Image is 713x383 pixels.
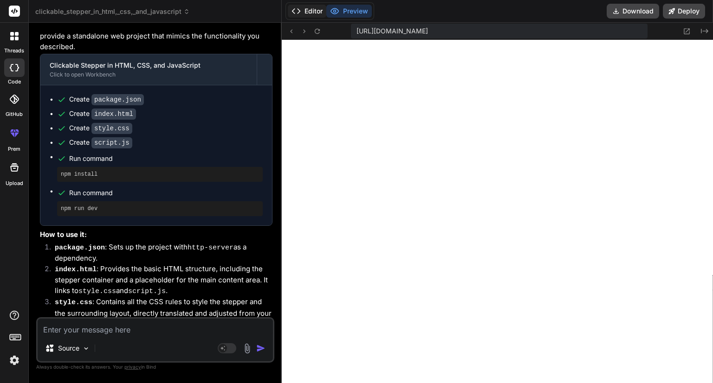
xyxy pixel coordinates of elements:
code: package.json [55,244,105,252]
img: icon [256,344,266,353]
li: : Sets up the project with as a dependency. [47,242,272,264]
div: Create [69,138,132,147]
code: style.css [78,287,116,295]
div: Click to open Workbench [50,71,247,78]
iframe: Preview [282,40,713,383]
strong: How to use it: [40,230,87,239]
div: Clickable Stepper in HTML, CSS, and JavaScript [50,61,247,70]
code: index.html [91,109,136,120]
button: Download [607,4,659,19]
code: script.js [128,287,166,295]
code: package.json [91,94,144,105]
button: Deploy [663,4,705,19]
div: Create [69,95,144,104]
label: GitHub [6,110,23,118]
span: clickable_stepper_in_html,_css,_and_javascript [35,7,190,16]
span: [URL][DOMAIN_NAME] [356,26,428,36]
code: index.html [55,266,97,274]
p: Source [58,344,79,353]
code: script.js [91,137,132,148]
div: Create [69,123,132,133]
span: Run command [69,154,263,163]
img: settings [6,352,22,368]
span: Run command [69,188,263,198]
img: attachment [242,343,253,354]
div: Create [69,109,136,119]
img: Pick Models [82,345,90,352]
pre: npm run dev [61,205,259,212]
button: Preview [326,5,372,18]
code: http-server [188,244,233,252]
label: code [8,78,21,86]
pre: npm install [61,171,259,178]
label: threads [4,47,24,55]
span: privacy [124,364,141,370]
button: Clickable Stepper in HTML, CSS, and JavaScriptClick to open Workbench [40,54,257,85]
p: Always double-check its answers. Your in Bind [36,363,274,371]
code: style.css [55,299,92,306]
li: : Contains all the CSS rules to style the stepper and the surrounding layout, directly translated... [47,297,272,329]
li: : Provides the basic HTML structure, including the stepper container and a placeholder for the ma... [47,264,272,297]
label: Upload [6,179,23,187]
code: style.css [91,123,132,134]
label: prem [8,145,20,153]
button: Editor [288,5,326,18]
p: Since I cannot directly run Angular code in this environment, I will provide a standalone web pro... [40,21,272,52]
